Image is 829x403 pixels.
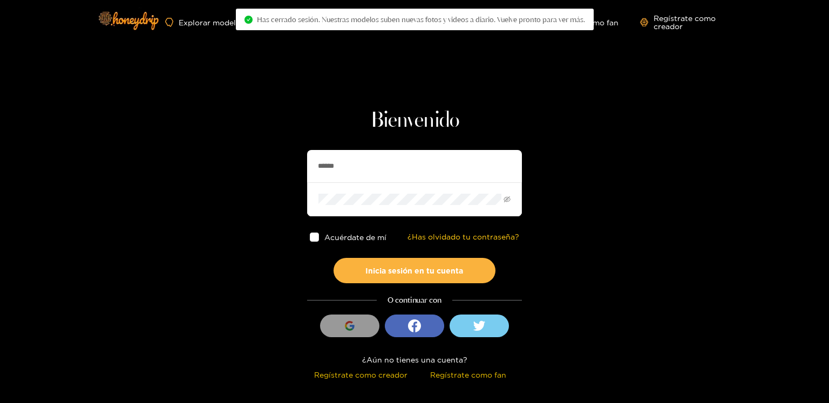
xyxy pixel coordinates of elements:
[366,267,464,275] font: Inicia sesión en tu cuenta
[257,15,585,24] font: Has cerrado sesión. Nuestras modelos suben nuevas fotos y videos a diario. Vuelve pronto para ver...
[640,14,738,30] a: Regístrate como creador
[388,295,441,305] font: O continuar con
[334,258,495,283] button: Inicia sesión en tu cuenta
[654,14,716,30] font: Regístrate como creador
[362,356,467,364] font: ¿Aún no tienes una cuenta?
[244,16,253,24] span: círculo de control
[430,371,506,379] font: Regístrate como fan
[165,18,244,27] a: Explorar modelos
[314,371,407,379] font: Regístrate como creador
[179,18,244,26] font: Explorar modelos
[324,233,386,241] font: Acuérdate de mí
[370,110,459,132] font: Bienvenido
[504,196,511,203] span: invisible para los ojos
[407,233,519,241] font: ¿Has olvidado tu contraseña?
